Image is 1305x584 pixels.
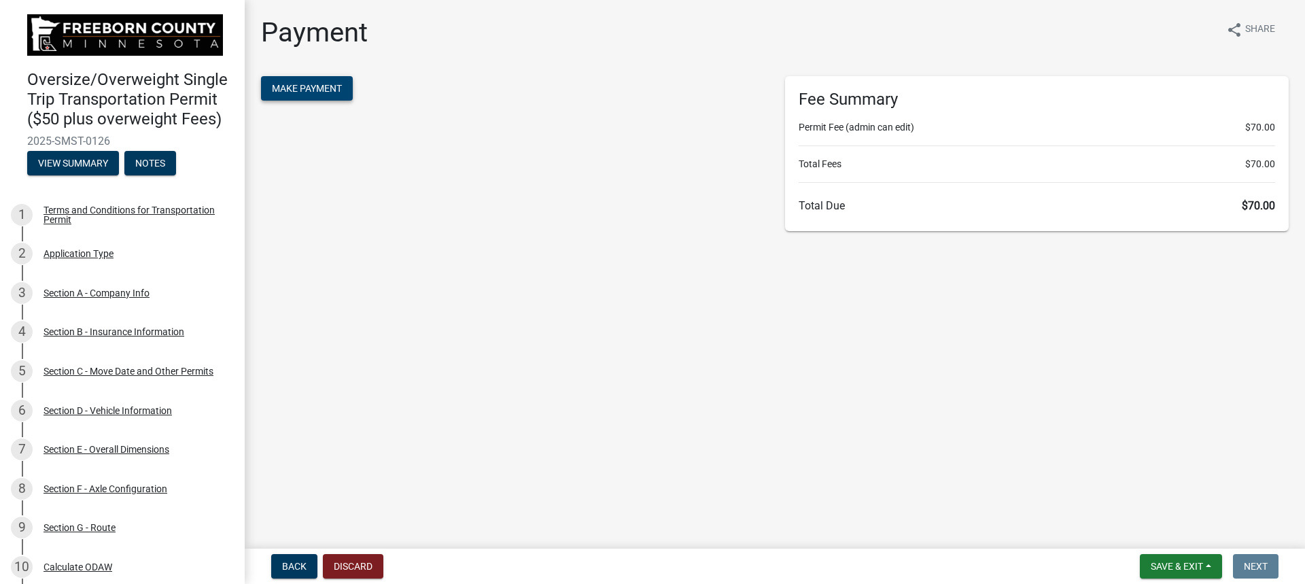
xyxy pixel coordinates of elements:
[11,400,33,422] div: 6
[799,157,1275,171] li: Total Fees
[799,90,1275,109] h6: Fee Summary
[27,158,119,169] wm-modal-confirm: Summary
[1245,22,1275,38] span: Share
[261,16,368,49] h1: Payment
[124,158,176,169] wm-modal-confirm: Notes
[1226,22,1242,38] i: share
[43,249,114,258] div: Application Type
[272,83,342,94] span: Make Payment
[27,14,223,56] img: Freeborn County, Minnesota
[43,445,169,454] div: Section E - Overall Dimensions
[43,562,112,572] div: Calculate ODAW
[11,204,33,226] div: 1
[27,70,234,128] h4: Oversize/Overweight Single Trip Transportation Permit ($50 plus overweight Fees)
[261,76,353,101] button: Make Payment
[124,151,176,175] button: Notes
[27,151,119,175] button: View Summary
[1242,199,1275,212] span: $70.00
[43,205,223,224] div: Terms and Conditions for Transportation Permit
[1140,554,1222,579] button: Save & Exit
[1244,561,1268,572] span: Next
[1245,157,1275,171] span: $70.00
[271,554,317,579] button: Back
[43,523,116,532] div: Section G - Route
[1245,120,1275,135] span: $70.00
[43,288,150,298] div: Section A - Company Info
[799,199,1275,212] h6: Total Due
[799,120,1275,135] li: Permit Fee (admin can edit)
[323,554,383,579] button: Discard
[282,561,307,572] span: Back
[43,406,172,415] div: Section D - Vehicle Information
[11,478,33,500] div: 8
[11,439,33,460] div: 7
[11,321,33,343] div: 4
[1233,554,1278,579] button: Next
[11,517,33,538] div: 9
[1215,16,1286,43] button: shareShare
[11,243,33,264] div: 2
[43,327,184,337] div: Section B - Insurance Information
[1151,561,1203,572] span: Save & Exit
[27,135,217,148] span: 2025-SMST-0126
[11,556,33,578] div: 10
[43,484,167,494] div: Section F - Axle Configuration
[11,282,33,304] div: 3
[43,366,213,376] div: Section C - Move Date and Other Permits
[11,360,33,382] div: 5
